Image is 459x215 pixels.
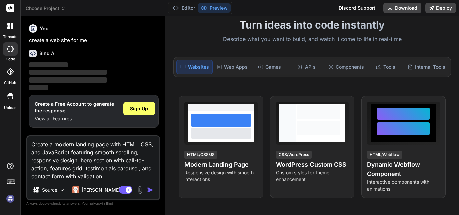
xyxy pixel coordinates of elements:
[40,25,49,32] h6: You
[136,186,144,194] img: attachment
[326,60,367,74] div: Components
[169,19,455,31] h1: Turn ideas into code instantly
[4,80,16,86] label: GitHub
[29,85,48,90] span: ‌
[90,201,102,205] span: privacy
[335,3,379,13] div: Discord Support
[214,60,250,74] div: Web Apps
[72,186,79,193] img: Claude 4 Sonnet
[184,160,257,169] h4: Modern Landing Page
[169,35,455,44] p: Describe what you want to build, and watch it come to life in real-time
[29,62,68,67] span: ‌
[42,186,57,193] p: Source
[29,77,107,83] span: ‌
[184,169,257,183] p: Responsive design with smooth interactions
[367,151,402,159] div: HTML/Webflow
[6,56,15,62] label: code
[405,60,448,74] div: Internal Tools
[276,151,312,159] div: CSS/WordPress
[26,5,66,12] span: Choose Project
[170,3,198,13] button: Editor
[5,193,16,204] img: signin
[29,70,107,75] span: ‌
[367,179,440,192] p: Interactive components with animations
[130,105,148,112] span: Sign Up
[147,186,154,193] img: icon
[3,34,17,40] label: threads
[368,60,404,74] div: Tools
[4,105,17,111] label: Upload
[26,200,160,207] p: Always double-check its answers. Your in Bind
[27,136,159,180] textarea: Create a modern landing page with HTML, CSS, and JavaScript featuring smooth scrolling, responsiv...
[252,60,287,74] div: Games
[276,160,349,169] h4: WordPress Custom CSS
[82,186,132,193] p: [PERSON_NAME] 4 S..
[176,60,213,74] div: Websites
[39,50,56,57] h6: Bind AI
[289,60,324,74] div: APIs
[198,3,231,13] button: Preview
[276,169,349,183] p: Custom styles for theme enhancement
[367,160,440,179] h4: Dynamic Webflow Component
[184,151,217,159] div: HTML/CSS/JS
[35,115,114,122] p: View all Features
[59,187,65,193] img: Pick Models
[383,3,421,13] button: Download
[425,3,456,13] button: Deploy
[29,37,159,44] p: create a web site for me
[35,101,114,114] h1: Create a Free Account to generate the response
